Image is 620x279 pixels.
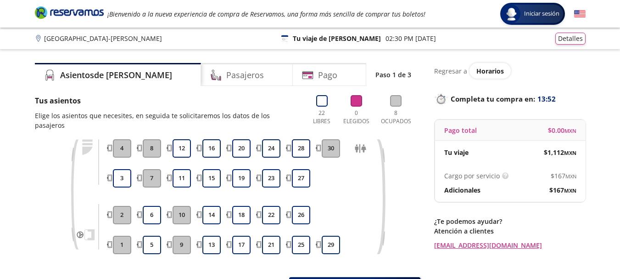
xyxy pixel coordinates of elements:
i: Brand Logo [35,6,104,19]
p: Elige los asientos que necesites, en seguida te solicitaremos los datos de los pasajeros [35,111,300,130]
button: 13 [202,236,221,254]
p: Tu viaje de [PERSON_NAME] [293,34,381,43]
button: 10 [173,206,191,224]
button: 15 [202,169,221,188]
span: $ 167 [549,185,576,195]
p: Tu viaje [444,148,469,157]
button: 27 [292,169,310,188]
button: 28 [292,139,310,158]
p: Pago total [444,125,477,135]
button: 12 [173,139,191,158]
span: Iniciar sesión [520,9,563,18]
p: Paso 1 de 3 [375,70,411,80]
button: 25 [292,236,310,254]
button: 24 [262,139,280,158]
p: Atención a clientes [434,226,586,236]
em: ¡Bienvenido a la nueva experiencia de compra de Reservamos, una forma más sencilla de comprar tus... [107,10,425,18]
button: 4 [113,139,131,158]
button: 29 [322,236,340,254]
h4: Pago [318,69,337,81]
p: Completa tu compra en : [434,92,586,105]
span: Horarios [476,67,504,75]
p: [GEOGRAPHIC_DATA] - [PERSON_NAME] [44,34,162,43]
button: 20 [232,139,251,158]
button: 21 [262,236,280,254]
button: 23 [262,169,280,188]
button: 11 [173,169,191,188]
button: Detalles [555,33,586,45]
button: English [574,8,586,20]
p: 02:30 PM [DATE] [385,34,436,43]
button: 3 [113,169,131,188]
button: 22 [262,206,280,224]
p: ¿Te podemos ayudar? [434,216,586,226]
button: 17 [232,236,251,254]
button: 8 [143,139,161,158]
p: 0 Elegidos [341,109,372,125]
p: Adicionales [444,185,480,195]
h4: Pasajeros [226,69,264,81]
span: $ 167 [551,171,576,181]
div: Regresar a ver horarios [434,63,586,79]
p: Tus asientos [35,95,300,106]
button: 1 [113,236,131,254]
button: 19 [232,169,251,188]
button: 2 [113,206,131,224]
button: 26 [292,206,310,224]
button: 30 [322,139,340,158]
button: 6 [143,206,161,224]
small: MXN [565,173,576,180]
a: Brand Logo [35,6,104,22]
p: 8 Ocupados [379,109,413,125]
small: MXN [564,127,576,134]
button: 18 [232,206,251,224]
button: 7 [143,169,161,188]
button: 14 [202,206,221,224]
button: 5 [143,236,161,254]
p: 22 Libres [309,109,335,125]
button: 9 [173,236,191,254]
span: $ 1,112 [544,148,576,157]
p: Cargo por servicio [444,171,500,181]
small: MXN [564,149,576,156]
span: 13:52 [537,94,556,104]
small: MXN [564,187,576,194]
h4: Asientos de [PERSON_NAME] [60,69,172,81]
span: $ 0.00 [548,125,576,135]
p: Regresar a [434,66,467,76]
button: 16 [202,139,221,158]
a: [EMAIL_ADDRESS][DOMAIN_NAME] [434,240,586,250]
